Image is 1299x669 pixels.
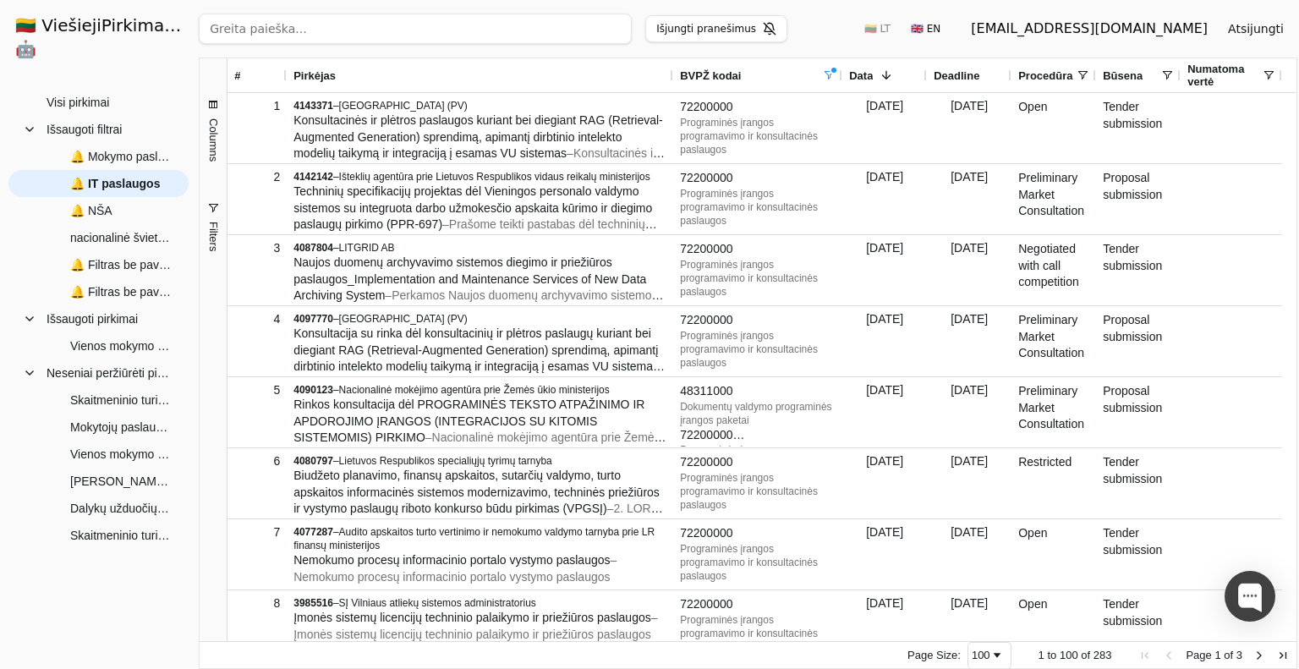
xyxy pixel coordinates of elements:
[934,69,979,82] span: Deadline
[842,306,927,376] div: [DATE]
[293,526,333,538] span: 4077287
[680,525,836,542] div: 72200000
[1138,649,1152,662] div: First Page
[927,448,1011,518] div: [DATE]
[927,590,1011,661] div: [DATE]
[234,165,280,189] div: 2
[842,93,927,163] div: [DATE]
[1011,235,1096,305] div: Negotiated with call competition
[901,15,951,42] button: 🇬🇧 EN
[70,252,172,277] span: 🔔 Filtras be pavadinimo
[927,164,1011,234] div: [DATE]
[293,526,655,551] span: Audito apskaitos turto vertinimo ir nemokumo valdymo tarnyba prie LR finansų ministerijos
[199,14,632,44] input: Greita paieška...
[70,387,172,413] span: Skaitmeninio turinio nacionaliniam saugumui ir krašto gynybai sukūrimo ar adaptavimo paslaugų pir...
[293,398,644,444] span: Rinkos konsultacija dėl PROGRAMINĖS TEKSTO ATPAŽINIMO IR APDOROJIMO ĮRANGOS (INTEGRACIJOS SU KITO...
[70,279,172,304] span: 🔔 Filtras be pavadinimo
[293,312,666,326] div: –
[293,288,663,368] span: – Perkamos Naujos duomenų archyvavimo sistemos diegimo ir priežiūros paslaugos. Visa informacija ...
[47,90,109,115] span: Visi pirkimai
[927,519,1011,589] div: [DATE]
[70,469,172,494] span: [PERSON_NAME] konsultacija dėl mokymų vedimo paslaugos pagal parengtą kvalifikacijos tobulinimo p...
[293,326,665,373] span: Konsultacija su rinka dėl konsultacinių ir plėtros paslaugų kuriant bei diegiant RAG (Retrieval-A...
[1096,164,1181,234] div: Proposal submission
[293,430,666,593] span: – Nacionalinė mokėjimo agentūra prie Žemės ūkio ministerijos (toliau – NMA) planuoja vykdyti Prog...
[1060,649,1078,661] span: 100
[680,400,836,427] div: Dokumentų valdymo programinės įrangos paketai
[339,171,650,183] span: Išteklių agentūra prie Lietuvos Respublikos vidaus reikalų ministerijos
[1214,14,1297,44] button: Atsijungti
[70,441,172,467] span: Vienos mokymo priemonės turinio parengimo su skaitmenine versija 3–5 m. vaikams A1–A2 paslaugų pi...
[1252,649,1266,662] div: Next Page
[927,377,1011,447] div: [DATE]
[680,312,836,329] div: 72200000
[234,307,280,332] div: 4
[293,171,333,183] span: 4142142
[927,306,1011,376] div: [DATE]
[1011,590,1096,661] div: Open
[234,449,280,474] div: 6
[680,187,836,228] div: Programinės įrangos programavimo ir konsultacinės paslaugos
[1162,649,1176,662] div: Previous Page
[293,170,666,184] div: –
[293,313,333,325] span: 4097770
[1011,377,1096,447] div: Preliminary Market Consultation
[207,222,220,251] span: Filters
[293,113,663,160] span: Konsultacinės ir plėtros paslaugos kuriant bei diegiant RAG (Retrieval-Augmented Generation) spre...
[293,525,666,552] div: –
[47,117,122,142] span: Išsaugoti filtrai
[680,471,836,512] div: Programinės įrangos programavimo ir konsultacinės paslaugos
[967,642,1011,669] div: Page Size
[1186,649,1211,661] span: Page
[1103,69,1143,82] span: Būsena
[1096,448,1181,518] div: Tender submission
[1096,306,1181,376] div: Proposal submission
[680,613,836,654] div: Programinės įrangos programavimo ir konsultacinės paslaugos
[339,100,468,112] span: [GEOGRAPHIC_DATA] (PV)
[680,241,836,258] div: 72200000
[293,217,657,248] span: – Prašome teikti pastabas dėl techninių specifikacijų projekto.
[680,170,836,187] div: 72200000
[680,383,836,400] div: 48311000
[680,99,836,116] div: 72200000
[1236,649,1242,661] span: 3
[293,100,333,112] span: 4143371
[680,69,741,82] span: BVPŽ kodai
[70,198,112,223] span: 🔔 NŠA
[70,225,172,250] span: nacionalinė švietimo agentūra
[47,306,138,332] span: Išsaugoti pirkimai
[927,235,1011,305] div: [DATE]
[842,377,927,447] div: [DATE]
[1081,649,1090,661] span: of
[971,19,1208,39] div: [EMAIL_ADDRESS][DOMAIN_NAME]
[234,69,240,82] span: #
[234,520,280,545] div: 7
[842,519,927,589] div: [DATE]
[293,455,333,467] span: 4080797
[1096,235,1181,305] div: Tender submission
[680,258,836,299] div: Programinės įrangos programavimo ir konsultacinės paslaugos
[293,469,660,515] span: Biudžeto planavimo, finansų apskaitos, sutarčių valdymo, turto apskaitos informacinės sistemos mo...
[47,360,172,386] span: Neseniai peržiūrėti pirkimai
[70,414,172,440] span: Mokytojų paslaugų neformaliojo vaikų švietimo veiklai vykdyti dinaminės pirkimo sistemos sukūrima...
[1093,649,1112,661] span: 283
[1039,649,1044,661] span: 1
[293,383,666,397] div: –
[927,93,1011,163] div: [DATE]
[1096,377,1181,447] div: Proposal submission
[293,241,666,255] div: –
[1096,590,1181,661] div: Tender submission
[293,597,333,609] span: 3985516
[70,171,160,196] span: 🔔 IT paslaugos
[1096,519,1181,589] div: Tender submission
[842,235,927,305] div: [DATE]
[1011,306,1096,376] div: Preliminary Market Consultation
[680,542,836,583] div: Programinės įrangos programavimo ir konsultacinės paslaugos
[1224,649,1233,661] span: of
[293,384,333,396] span: 4090123
[70,333,172,359] span: Vienos mokymo priemonės turinio parengimo su skaitmenine versija 3–5 m. vaikams A1–A2 paslaugų pi...
[339,455,552,467] span: Lietuvos Respublikos specialiųjų tyrimų tarnyba
[293,99,666,112] div: –
[1214,649,1220,661] span: 1
[234,378,280,403] div: 5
